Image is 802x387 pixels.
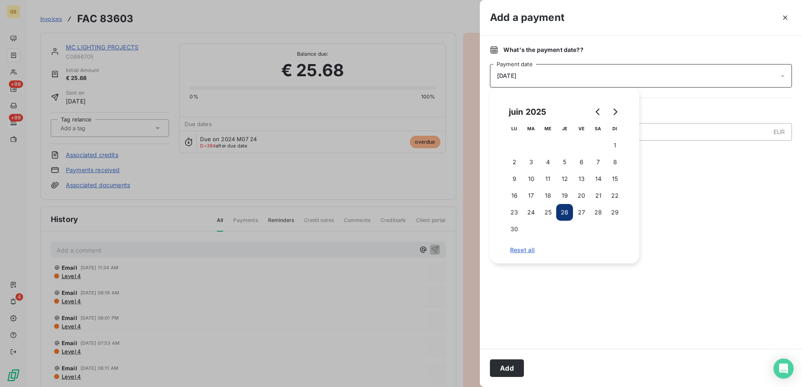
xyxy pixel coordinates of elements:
button: 11 [539,170,556,187]
button: 16 [506,187,523,204]
span: Reset all [510,247,619,253]
button: Go to previous month [590,103,607,120]
button: 3 [523,154,539,170]
button: 17 [523,187,539,204]
h3: Add a payment [490,10,565,25]
button: Go to next month [607,103,623,120]
button: 23 [506,204,523,221]
th: lundi [506,120,523,137]
button: 1 [607,137,623,154]
th: dimanche [607,120,623,137]
div: Open Intercom Messenger [773,359,794,379]
button: 5 [556,154,573,170]
span: What's the payment date? ? [503,46,583,54]
button: 4 [539,154,556,170]
span: New Balance Due: [490,147,792,156]
th: vendredi [573,120,590,137]
button: 18 [539,187,556,204]
button: 27 [573,204,590,221]
button: 15 [607,170,623,187]
button: 13 [573,170,590,187]
button: 8 [607,154,623,170]
button: 22 [607,187,623,204]
div: juin 2025 [506,105,549,119]
button: 29 [607,204,623,221]
button: 2 [506,154,523,170]
button: 26 [556,204,573,221]
th: mardi [523,120,539,137]
th: jeudi [556,120,573,137]
button: 6 [573,154,590,170]
button: 14 [590,170,607,187]
button: Add [490,359,524,377]
button: 10 [523,170,539,187]
button: 9 [506,170,523,187]
span: [DATE] [497,72,516,79]
button: 24 [523,204,539,221]
button: 12 [556,170,573,187]
button: 30 [506,221,523,237]
button: 20 [573,187,590,204]
button: 19 [556,187,573,204]
th: mercredi [539,120,556,137]
button: 28 [590,204,607,221]
button: 25 [539,204,556,221]
th: samedi [590,120,607,137]
button: 21 [590,187,607,204]
button: 7 [590,154,607,170]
